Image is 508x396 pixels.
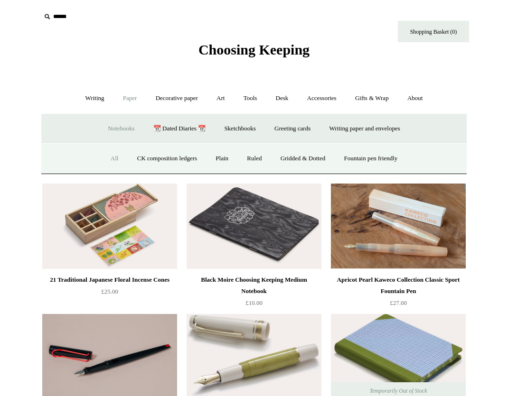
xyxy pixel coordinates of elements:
[42,184,177,269] a: 21 Traditional Japanese Floral Incense Cones 21 Traditional Japanese Floral Incense Cones
[235,86,266,111] a: Tools
[398,21,469,42] a: Shopping Basket (0)
[299,86,345,111] a: Accessories
[245,299,263,306] span: £10.00
[101,288,118,295] span: £25.00
[238,146,270,171] a: Ruled
[42,274,177,313] a: 21 Traditional Japanese Floral Incense Cones £25.00
[145,116,214,141] a: 📆 Dated Diaries 📆
[187,184,321,269] a: Black Moire Choosing Keeping Medium Notebook Black Moire Choosing Keeping Medium Notebook
[129,146,206,171] a: CK composition ledgers
[77,86,113,111] a: Writing
[42,184,177,269] img: 21 Traditional Japanese Floral Incense Cones
[114,86,146,111] a: Paper
[399,86,432,111] a: About
[331,274,466,313] a: Apricot Pearl Kaweco Collection Classic Sport Fountain Pen £27.00
[147,86,207,111] a: Decorative paper
[390,299,407,306] span: £27.00
[102,146,127,171] a: All
[99,116,143,141] a: Notebooks
[336,146,406,171] a: Fountain pen friendly
[208,86,233,111] a: Art
[198,49,310,56] a: Choosing Keeping
[331,184,466,269] img: Apricot Pearl Kaweco Collection Classic Sport Fountain Pen
[331,184,466,269] a: Apricot Pearl Kaweco Collection Classic Sport Fountain Pen Apricot Pearl Kaweco Collection Classi...
[207,146,237,171] a: Plain
[266,116,319,141] a: Greeting cards
[333,274,463,297] div: Apricot Pearl Kaweco Collection Classic Sport Fountain Pen
[272,146,334,171] a: Gridded & Dotted
[198,42,310,57] span: Choosing Keeping
[216,116,264,141] a: Sketchbooks
[187,274,321,313] a: Black Moire Choosing Keeping Medium Notebook £10.00
[267,86,297,111] a: Desk
[45,274,175,285] div: 21 Traditional Japanese Floral Incense Cones
[321,116,409,141] a: Writing paper and envelopes
[189,274,319,297] div: Black Moire Choosing Keeping Medium Notebook
[187,184,321,269] img: Black Moire Choosing Keeping Medium Notebook
[347,86,397,111] a: Gifts & Wrap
